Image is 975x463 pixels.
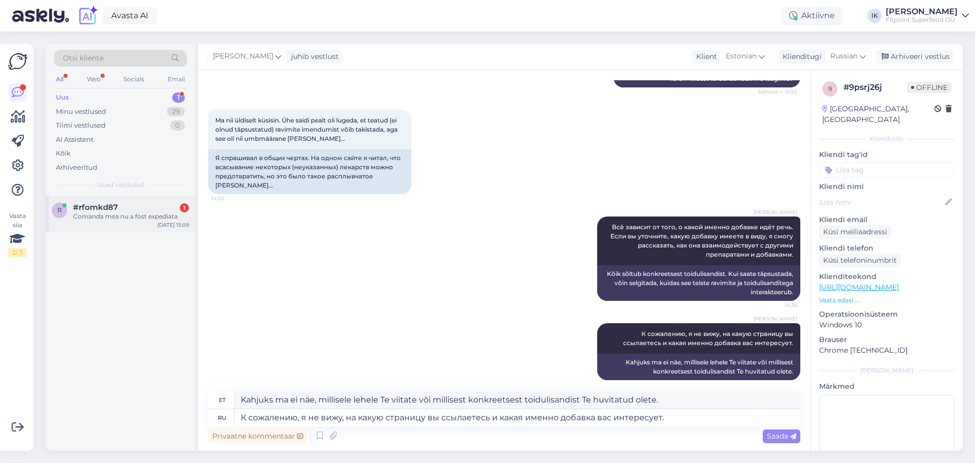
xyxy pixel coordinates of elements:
[819,296,955,305] p: Vaata edasi ...
[767,431,796,441] span: Saada
[819,320,955,330] p: Windows 10
[121,73,146,86] div: Socials
[208,149,411,194] div: Я спрашивал в общих чертах. На одном сайте я читал, что всасывание некоторых (неуказанных) лекарс...
[166,73,187,86] div: Email
[56,135,93,145] div: AI Assistent
[819,181,955,192] p: Kliendi nimi
[726,51,757,62] span: Estonian
[85,73,103,86] div: Web
[819,345,955,356] p: Chrome [TECHNICAL_ID]
[57,206,62,214] span: r
[819,283,899,292] a: [URL][DOMAIN_NAME]
[819,225,891,239] div: Küsi meiliaadressi
[758,88,797,96] span: Nähtud ✓ 12:52
[819,254,901,267] div: Küsi telefoninumbrit
[886,8,958,16] div: [PERSON_NAME]
[170,120,185,131] div: 0
[56,120,106,131] div: Tiimi vestlused
[830,51,858,62] span: Russian
[180,203,189,212] div: 1
[218,409,226,426] div: ru
[781,7,843,25] div: Aktiivne
[843,81,907,94] div: # 9psrj26j
[819,381,955,392] p: Märkmed
[56,92,69,103] div: Uus
[172,92,185,103] div: 1
[759,381,797,388] span: 14:37
[759,301,797,309] span: 14:36
[819,271,955,282] p: Klienditeekond
[54,73,66,86] div: All
[623,330,795,347] span: К сожалению, я не вижу, на какую страницу вы ссылаетесь и какая именно добавка вас интересует.
[828,85,832,92] span: 9
[819,309,955,320] p: Operatsioonisüsteem
[56,163,97,173] div: Arhiveeritud
[597,354,800,380] div: Kahjuks ma ei näe, millisele lehele Te viitate või millisest konkreetsest toidulisandist Te huvit...
[819,149,955,160] p: Kliendi tag'id
[103,7,157,24] a: Avasta AI
[778,51,822,62] div: Klienditugi
[875,50,954,64] div: Arhiveeri vestlus
[215,116,399,142] span: Ma nii üldiselt küsisin. Ühe saidi pealt oli lugeda, et teatud (ei olnud täpsustatud) ravimite im...
[886,16,958,24] div: Fitpoint Superfood OÜ
[56,107,106,117] div: Minu vestlused
[8,52,27,71] img: Askly Logo
[157,221,189,229] div: [DATE] 15:09
[63,53,104,64] span: Otsi kliente
[754,208,797,216] span: [PERSON_NAME]
[754,315,797,323] span: [PERSON_NAME]
[208,429,307,443] div: Privaatne kommentaar
[907,82,952,93] span: Offline
[819,366,955,375] div: [PERSON_NAME]
[287,51,339,62] div: juhib vestlust
[597,265,800,301] div: Kõik sõltub konkreetsest toidulisandist. Kui saate täpsustada, võin selgitada, kuidas see teiste ...
[822,104,934,125] div: [GEOGRAPHIC_DATA], [GEOGRAPHIC_DATA]
[213,51,273,62] span: [PERSON_NAME]
[819,243,955,254] p: Kliendi telefon
[8,248,26,257] div: 2 / 3
[610,223,795,258] span: Всё зависит от того, о какой именно добавке идёт речь. Если вы уточните, какую добавку имеете в в...
[819,214,955,225] p: Kliendi email
[819,134,955,143] div: Kliendi info
[77,5,99,26] img: explore-ai
[819,162,955,177] input: Lisa tag
[73,203,118,212] span: #rfomkd87
[820,197,943,208] input: Lisa nimi
[886,8,969,24] a: [PERSON_NAME]Fitpoint Superfood OÜ
[219,391,225,409] div: et
[8,211,26,257] div: Vaata siia
[167,107,185,117] div: 29
[211,195,249,202] span: 14:30
[692,51,717,62] div: Klient
[56,148,71,159] div: Kõik
[73,212,189,221] div: Comanda mea nu a fost expediata
[819,334,955,345] p: Brauser
[867,9,882,23] div: IK
[97,180,144,190] span: Uued vestlused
